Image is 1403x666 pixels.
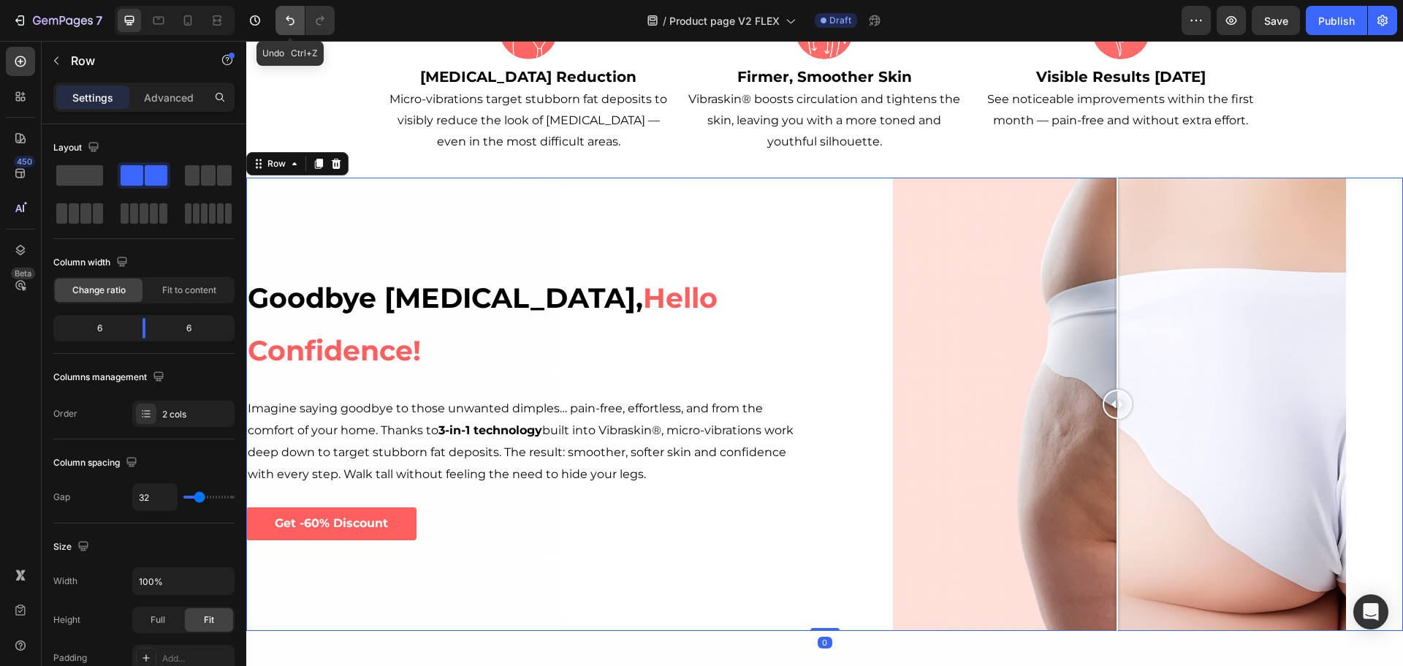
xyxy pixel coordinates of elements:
p: Row [71,52,195,69]
div: Gap [53,491,70,504]
span: Full [151,613,165,627]
span: See noticeable improvements within the first month — pain-free and without extra effort. [741,51,1008,86]
div: Height [53,613,80,627]
span: Goodbye [MEDICAL_DATA], [1,240,397,274]
div: Open Intercom Messenger [1353,594,1388,629]
div: 6 [157,318,232,338]
div: Publish [1318,13,1355,29]
p: Advanced [144,90,194,105]
span: Change ratio [72,284,126,297]
div: Column width [53,253,131,273]
strong: Get -60% Discount [28,475,142,489]
span: Draft [829,14,851,27]
span: Product page V2 FLEX [669,13,780,29]
div: 450 [14,156,35,167]
span: Fit to content [162,284,216,297]
strong: 3-in-1 technology [192,382,296,396]
div: Beta [11,268,35,279]
div: Order [53,407,77,420]
span: Fit [204,613,214,627]
div: 0 [571,596,586,608]
span: / [663,13,666,29]
div: Add... [162,652,231,665]
div: Column spacing [53,453,140,473]
div: Row [18,116,42,129]
div: 2 cols [162,408,231,421]
button: 7 [6,6,109,35]
p: Settings [72,90,113,105]
button: Publish [1306,6,1367,35]
div: Undo/Redo [275,6,335,35]
div: 6 [56,318,131,338]
div: Width [53,575,77,588]
input: Auto [133,568,234,594]
iframe: Design area [246,41,1403,666]
div: Columns management [53,368,167,387]
div: Size [53,537,92,557]
span: Save [1264,15,1288,27]
input: Auto [133,484,177,510]
p: Imagine saying goodbye to those unwanted dimples… pain-free, effortless, and from the comfort of ... [1,357,566,444]
button: Save [1252,6,1300,35]
p: 7 [96,12,102,29]
div: Layout [53,138,102,158]
div: Padding [53,651,87,665]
